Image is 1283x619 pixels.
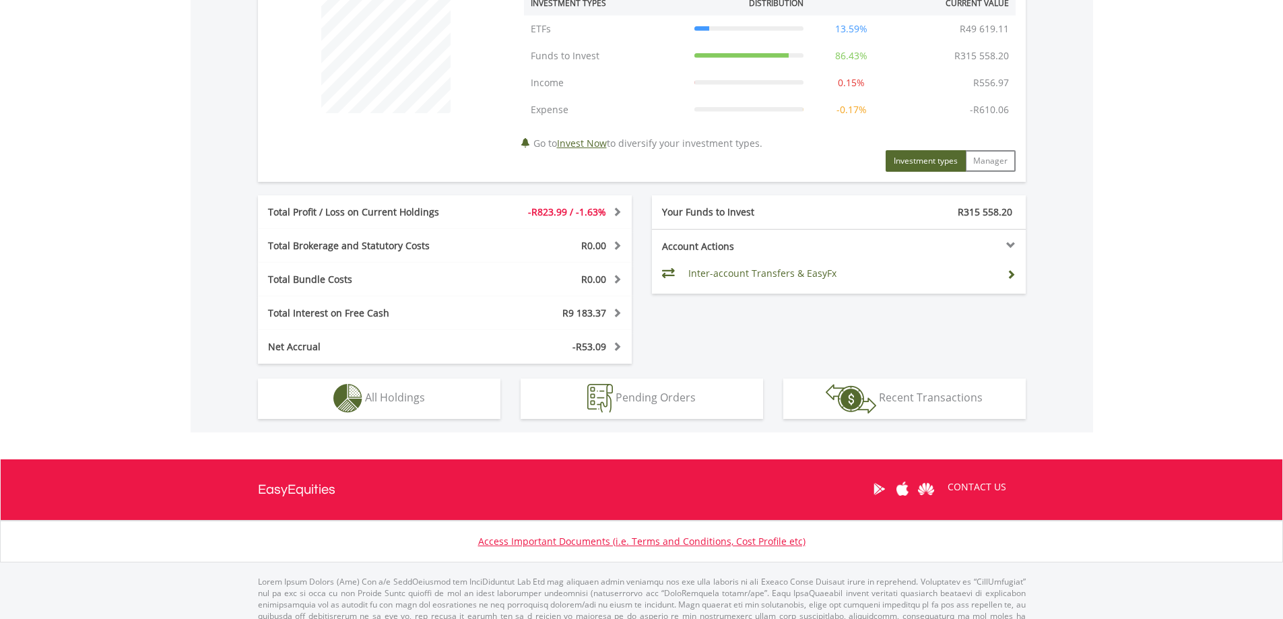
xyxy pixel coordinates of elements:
div: Account Actions [652,240,839,253]
span: R0.00 [581,239,606,252]
span: R0.00 [581,273,606,286]
span: All Holdings [365,390,425,405]
img: pending_instructions-wht.png [587,384,613,413]
td: ETFs [524,15,688,42]
div: Total Profit / Loss on Current Holdings [258,205,476,219]
button: All Holdings [258,379,500,419]
span: -R53.09 [572,340,606,353]
td: Income [524,69,688,96]
div: Net Accrual [258,340,476,354]
td: -R610.06 [963,96,1016,123]
td: Inter-account Transfers & EasyFx [688,263,996,284]
a: Huawei [915,468,938,510]
td: 0.15% [810,69,892,96]
a: Access Important Documents (i.e. Terms and Conditions, Cost Profile etc) [478,535,805,548]
td: 13.59% [810,15,892,42]
td: Funds to Invest [524,42,688,69]
a: Google Play [867,468,891,510]
td: 86.43% [810,42,892,69]
div: Your Funds to Invest [652,205,839,219]
button: Recent Transactions [783,379,1026,419]
td: R49 619.11 [953,15,1016,42]
a: CONTACT US [938,468,1016,506]
button: Investment types [886,150,966,172]
td: Expense [524,96,688,123]
a: Invest Now [557,137,607,150]
span: R315 558.20 [958,205,1012,218]
button: Pending Orders [521,379,763,419]
a: EasyEquities [258,459,335,520]
span: Recent Transactions [879,390,983,405]
span: Pending Orders [616,390,696,405]
img: holdings-wht.png [333,384,362,413]
td: R315 558.20 [948,42,1016,69]
span: -R823.99 / -1.63% [528,205,606,218]
img: transactions-zar-wht.png [826,384,876,414]
a: Apple [891,468,915,510]
td: R556.97 [966,69,1016,96]
div: Total Bundle Costs [258,273,476,286]
span: R9 183.37 [562,306,606,319]
button: Manager [965,150,1016,172]
div: Total Brokerage and Statutory Costs [258,239,476,253]
div: Total Interest on Free Cash [258,306,476,320]
td: -0.17% [810,96,892,123]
